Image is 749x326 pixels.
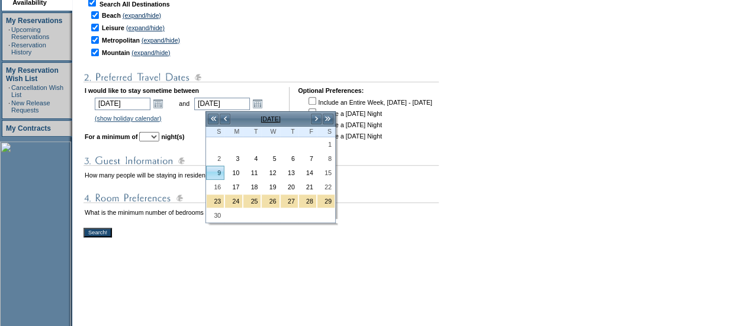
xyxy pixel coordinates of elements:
a: 28 [299,195,316,208]
b: Search All Destinations [99,1,170,8]
a: New Release Requests [11,99,50,114]
a: 27 [281,195,298,208]
a: 19 [262,180,279,193]
td: Saturday, November 15, 2025 [317,166,335,180]
a: 25 [243,195,261,208]
td: Monday, November 10, 2025 [224,166,243,180]
td: Include an Entire Week, [DATE] - [DATE] Include a [DATE] Night Include a [DATE] Night Include a [... [306,95,432,140]
a: (expand/hide) [123,12,161,19]
a: 18 [243,180,261,193]
th: Tuesday [243,127,261,137]
td: Thanksgiving Holiday [280,194,298,208]
a: 24 [225,195,242,208]
a: 7 [299,152,316,165]
b: For a minimum of [85,133,137,140]
a: << [207,113,219,125]
a: Reservation History [11,41,46,56]
td: Friday, November 14, 2025 [298,166,317,180]
input: Date format: M/D/Y. Shortcut keys: [T] for Today. [UP] or [.] for Next Day. [DOWN] or [,] for Pre... [194,98,250,110]
a: 29 [317,195,335,208]
a: 22 [317,180,335,193]
td: Thanksgiving Holiday [317,194,335,208]
a: 5 [262,152,279,165]
input: Search! [83,228,112,237]
a: (show holiday calendar) [95,115,162,122]
td: Thanksgiving Holiday [298,194,317,208]
a: 13 [281,166,298,179]
b: Leisure [102,24,124,31]
a: Upcoming Reservations [11,26,49,40]
th: Thursday [280,127,298,137]
td: · [8,41,10,56]
a: 8 [317,152,335,165]
th: Monday [224,127,243,137]
a: (expand/hide) [126,24,165,31]
td: and [177,95,191,112]
a: 23 [207,195,224,208]
a: 3 [225,152,242,165]
b: I would like to stay sometime between [85,87,199,94]
td: Tuesday, November 04, 2025 [243,151,261,166]
a: Cancellation Wish List [11,84,63,98]
a: 9 [207,166,224,179]
td: Thursday, November 20, 2025 [280,180,298,194]
th: Saturday [317,127,335,137]
b: Beach [102,12,121,19]
td: How many people will be staying in residence? [85,170,240,180]
a: 1 [317,138,335,151]
a: 12 [262,166,279,179]
a: 16 [207,180,224,193]
td: · [8,26,10,40]
a: 4 [243,152,261,165]
td: Thursday, November 13, 2025 [280,166,298,180]
b: Optional Preferences: [298,87,364,94]
a: 6 [281,152,298,165]
a: >> [322,113,334,125]
td: Wednesday, November 19, 2025 [261,180,279,194]
td: Thursday, November 06, 2025 [280,151,298,166]
td: Thanksgiving Holiday [206,194,224,208]
td: Friday, November 07, 2025 [298,151,317,166]
td: Sunday, November 02, 2025 [206,151,224,166]
td: Thanksgiving Holiday [261,194,279,208]
a: 14 [299,166,316,179]
a: 21 [299,180,316,193]
td: What is the minimum number of bedrooms needed in the residence? [85,208,292,217]
a: 10 [225,166,242,179]
td: Wednesday, November 05, 2025 [261,151,279,166]
td: Tuesday, November 11, 2025 [243,166,261,180]
td: Sunday, November 30, 2025 [206,208,224,222]
td: [DATE] [231,112,310,125]
td: Sunday, November 16, 2025 [206,180,224,194]
a: My Reservation Wish List [6,66,59,83]
td: Thanksgiving Holiday [224,194,243,208]
a: 2 [207,152,224,165]
th: Sunday [206,127,224,137]
th: Wednesday [261,127,279,137]
td: Friday, November 21, 2025 [298,180,317,194]
a: (expand/hide) [142,37,180,44]
td: · [8,84,10,98]
a: 17 [225,180,242,193]
b: night(s) [161,133,184,140]
b: Metropolitan [102,37,140,44]
td: Tuesday, November 18, 2025 [243,180,261,194]
a: > [310,113,322,125]
a: < [219,113,231,125]
td: Saturday, November 01, 2025 [317,137,335,151]
a: 11 [243,166,261,179]
a: My Contracts [6,124,51,133]
a: (expand/hide) [131,49,170,56]
a: Open the calendar popup. [152,97,165,110]
b: Mountain [102,49,130,56]
td: · [8,99,10,114]
td: Saturday, November 22, 2025 [317,180,335,194]
td: Monday, November 17, 2025 [224,180,243,194]
a: Open the calendar popup. [251,97,264,110]
td: Saturday, November 08, 2025 [317,151,335,166]
input: Date format: M/D/Y. Shortcut keys: [T] for Today. [UP] or [.] for Next Day. [DOWN] or [,] for Pre... [95,98,150,110]
td: Monday, November 03, 2025 [224,151,243,166]
a: 15 [317,166,335,179]
th: Friday [298,127,317,137]
td: Wednesday, November 12, 2025 [261,166,279,180]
